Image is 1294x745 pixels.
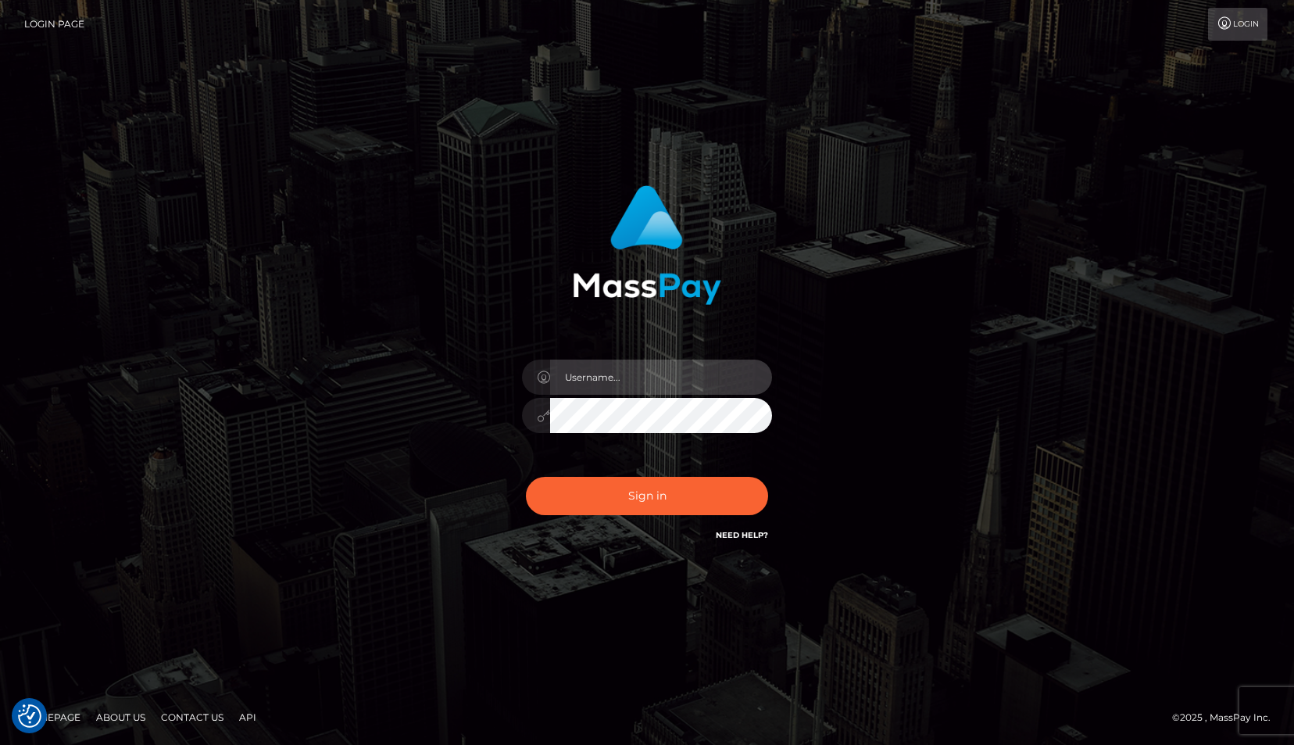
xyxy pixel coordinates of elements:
a: Homepage [17,705,87,729]
a: API [233,705,263,729]
a: Contact Us [155,705,230,729]
div: © 2025 , MassPay Inc. [1172,709,1282,726]
img: Revisit consent button [18,704,41,728]
a: About Us [90,705,152,729]
img: MassPay Login [573,185,721,305]
button: Sign in [526,477,768,515]
button: Consent Preferences [18,704,41,728]
a: Need Help? [716,530,768,540]
input: Username... [550,360,772,395]
a: Login [1208,8,1267,41]
a: Login Page [24,8,84,41]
